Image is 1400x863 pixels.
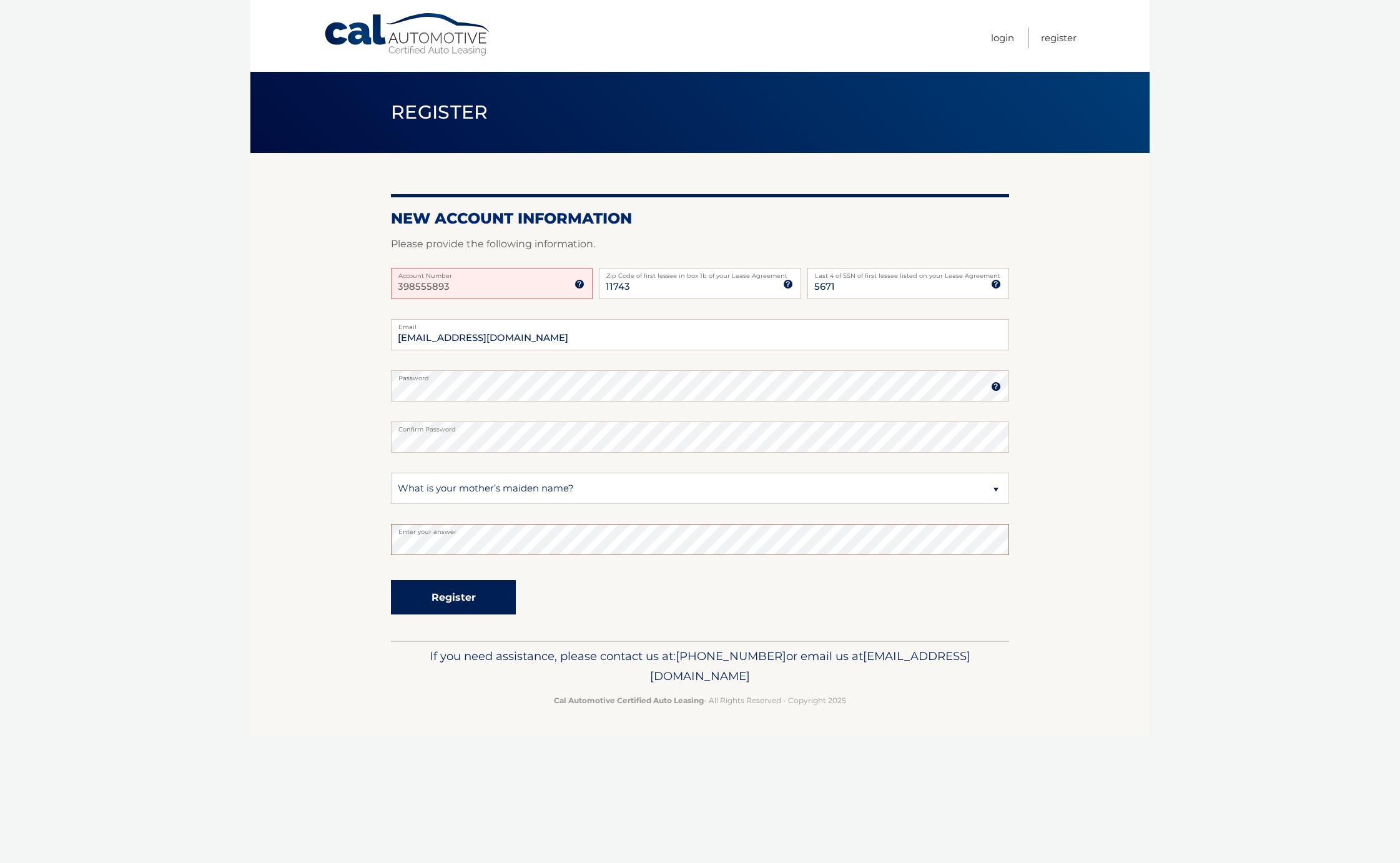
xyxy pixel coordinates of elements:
img: tooltip.svg [574,279,584,289]
p: - All Rights Reserved - Copyright 2025 [399,694,1001,707]
input: SSN or EIN (last 4 digits only) [807,268,1009,299]
strong: Cal Automotive Certified Auto Leasing [554,696,704,705]
span: [EMAIL_ADDRESS][DOMAIN_NAME] [650,649,970,683]
h2: New Account Information [391,209,1009,228]
button: Register [391,580,516,614]
p: If you need assistance, please contact us at: or email us at [399,646,1001,686]
img: tooltip.svg [991,382,1001,392]
label: Enter your answer [391,524,1009,534]
a: Login [991,27,1014,48]
label: Account Number [391,268,593,278]
span: [PHONE_NUMBER] [676,649,786,663]
input: Zip Code [599,268,801,299]
label: Email [391,319,1009,329]
input: Account Number [391,268,593,299]
input: Email [391,319,1009,350]
label: Confirm Password [391,422,1009,431]
label: Zip Code of first lessee in box 1b of your Lease Agreement [599,268,801,278]
img: tooltip.svg [991,279,1001,289]
a: Register [1041,27,1077,48]
p: Please provide the following information. [391,235,1009,253]
span: Register [391,101,488,124]
label: Password [391,370,1009,380]
img: tooltip.svg [783,279,793,289]
a: Cal Automotive [323,12,492,57]
label: Last 4 of SSN of first lessee listed on your Lease Agreement [807,268,1009,278]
